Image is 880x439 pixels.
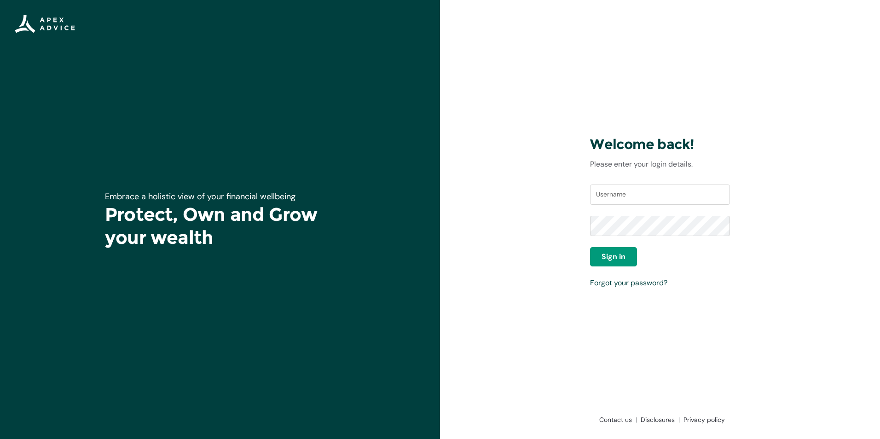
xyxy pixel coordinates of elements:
h1: Protect, Own and Grow your wealth [105,203,335,249]
a: Forgot your password? [590,278,667,288]
a: Privacy policy [680,415,725,424]
a: Contact us [596,415,637,424]
span: Embrace a holistic view of your financial wellbeing [105,191,295,202]
button: Sign in [590,247,637,266]
p: Please enter your login details. [590,159,730,170]
a: Disclosures [637,415,680,424]
img: Apex Advice Group [15,15,75,33]
input: Username [590,185,730,205]
span: Sign in [602,251,625,262]
h3: Welcome back! [590,136,730,153]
